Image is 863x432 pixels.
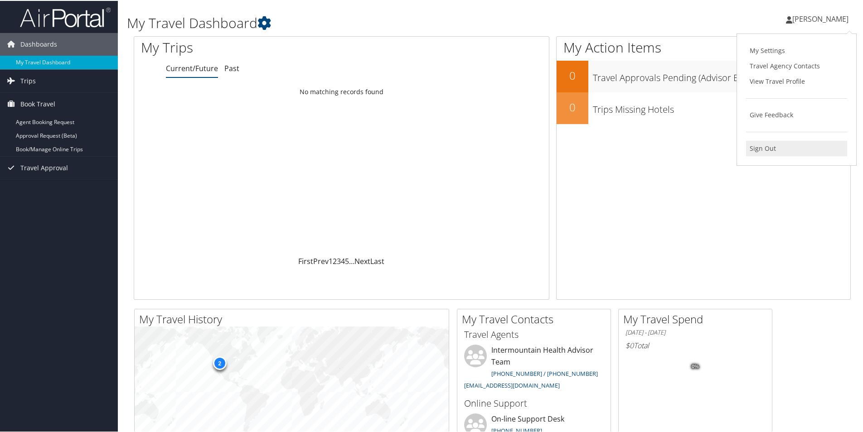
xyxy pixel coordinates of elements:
[298,255,313,265] a: First
[746,106,847,122] a: Give Feedback
[313,255,329,265] a: Prev
[462,311,611,326] h2: My Travel Contacts
[557,37,850,56] h1: My Action Items
[625,340,765,350] h6: Total
[464,380,560,389] a: [EMAIL_ADDRESS][DOMAIN_NAME]
[354,255,370,265] a: Next
[224,62,239,72] a: Past
[134,83,549,99] td: No matching records found
[370,255,384,265] a: Last
[20,69,36,91] span: Trips
[786,5,858,32] a: [PERSON_NAME]
[349,255,354,265] span: …
[20,92,55,115] span: Book Travel
[329,255,333,265] a: 1
[141,37,369,56] h1: My Trips
[127,13,614,32] h1: My Travel Dashboard
[625,327,765,336] h6: [DATE] - [DATE]
[593,98,850,115] h3: Trips Missing Hotels
[557,67,588,82] h2: 0
[593,66,850,83] h3: Travel Approvals Pending (Advisor Booked)
[792,13,848,23] span: [PERSON_NAME]
[20,156,68,178] span: Travel Approval
[20,32,57,55] span: Dashboards
[623,311,772,326] h2: My Travel Spend
[557,91,850,123] a: 0Trips Missing Hotels
[464,396,604,409] h3: Online Support
[333,255,337,265] a: 2
[557,60,850,91] a: 0Travel Approvals Pending (Advisor Booked)
[746,42,847,58] a: My Settings
[341,255,345,265] a: 4
[491,369,598,377] a: [PHONE_NUMBER] / [PHONE_NUMBER]
[464,327,604,340] h3: Travel Agents
[345,255,349,265] a: 5
[213,355,226,369] div: 2
[20,6,111,27] img: airportal-logo.png
[625,340,634,350] span: $0
[139,311,449,326] h2: My Travel History
[746,140,847,155] a: Sign Out
[337,255,341,265] a: 3
[166,62,218,72] a: Current/Future
[746,58,847,73] a: Travel Agency Contacts
[746,73,847,88] a: View Travel Profile
[460,344,608,392] li: Intermountain Health Advisor Team
[557,99,588,114] h2: 0
[692,363,699,369] tspan: 0%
